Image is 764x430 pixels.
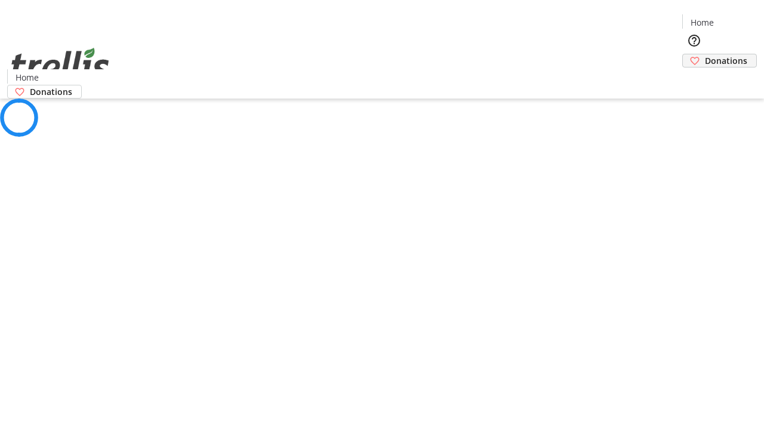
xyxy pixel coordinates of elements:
[7,85,82,99] a: Donations
[682,54,757,67] a: Donations
[682,67,706,91] button: Cart
[682,29,706,53] button: Help
[683,16,721,29] a: Home
[8,71,46,84] a: Home
[30,85,72,98] span: Donations
[705,54,747,67] span: Donations
[7,35,113,94] img: Orient E2E Organization WaCTkDsiJL's Logo
[16,71,39,84] span: Home
[691,16,714,29] span: Home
